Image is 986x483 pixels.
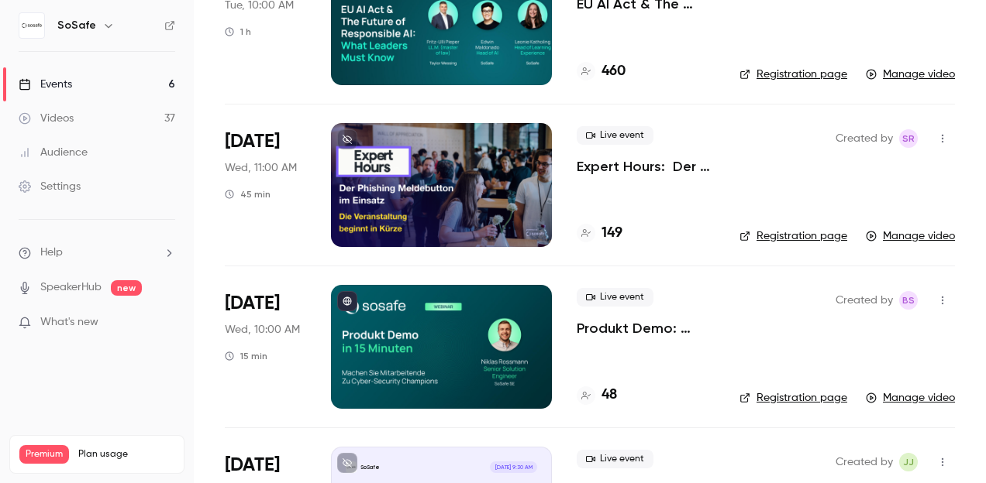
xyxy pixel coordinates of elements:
span: [DATE] [225,129,280,154]
div: May 28 Wed, 10:00 AM (Europe/Berlin) [225,285,306,409]
h6: SoSafe [57,18,96,33]
div: May 28 Wed, 11:00 AM (Europe/Berlin) [225,123,306,247]
div: 45 min [225,188,271,200]
span: [DATE] [225,453,280,478]
span: Beatrix Schneider [899,291,918,310]
span: Jasmine Jalava [899,453,918,471]
a: Produkt Demo: Machen Sie Mitarbeitende zu Cyber-Security Champions [577,319,715,337]
div: Audience [19,145,88,160]
a: Registration page [739,390,847,406]
span: Help [40,245,63,261]
span: JJ [903,453,914,471]
div: 15 min [225,350,267,362]
span: [DATE] 9:30 AM [490,461,536,472]
p: SoSafe [360,464,380,471]
span: Created by [836,291,893,310]
span: Premium [19,445,69,464]
span: Live event [577,450,653,468]
img: SoSafe [19,13,44,38]
a: SpeakerHub [40,279,102,296]
div: Settings [19,179,81,194]
span: new [111,280,142,296]
div: 1 h [225,26,251,38]
span: What's new [40,314,98,331]
span: BS [902,291,915,310]
span: Created by [836,453,893,471]
span: [DATE] [225,291,280,316]
div: Videos [19,111,74,126]
a: Manage video [866,228,955,244]
span: Wed, 11:00 AM [225,160,297,176]
iframe: Noticeable Trigger [157,316,175,330]
span: Wed, 10:00 AM [225,322,300,337]
a: 460 [577,61,626,82]
span: Plan usage [78,448,174,461]
h4: 149 [602,223,622,244]
a: Registration page [739,228,847,244]
a: Manage video [866,67,955,82]
a: 149 [577,223,622,244]
span: Live event [577,288,653,307]
span: Stephan Rausch [899,129,918,148]
span: Created by [836,129,893,148]
li: help-dropdown-opener [19,245,175,261]
div: Events [19,77,72,92]
h4: 460 [602,61,626,82]
span: Live event [577,126,653,145]
h4: 48 [602,385,617,406]
a: Registration page [739,67,847,82]
a: Expert Hours: Der Phishing-Meldebutton im Einsatz [577,157,715,176]
a: 48 [577,385,617,406]
a: Manage video [866,390,955,406]
span: SR [902,129,915,148]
